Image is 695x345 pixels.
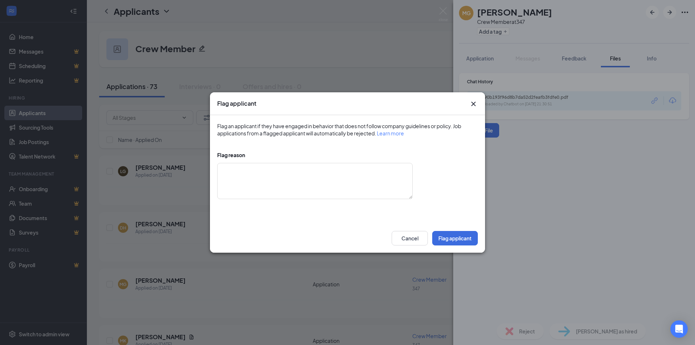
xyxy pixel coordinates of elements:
div: Flag reason [217,151,478,159]
a: Learn more [377,130,404,136]
button: Close [469,100,478,108]
button: Cancel [392,231,428,245]
button: Flag applicant [432,231,478,245]
div: Open Intercom Messenger [670,320,688,338]
svg: Cross [469,100,478,108]
h3: Flag applicant [217,100,256,108]
div: Flag an applicant if they have engaged in behavior that does not follow company guidelines or pol... [217,122,478,137]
